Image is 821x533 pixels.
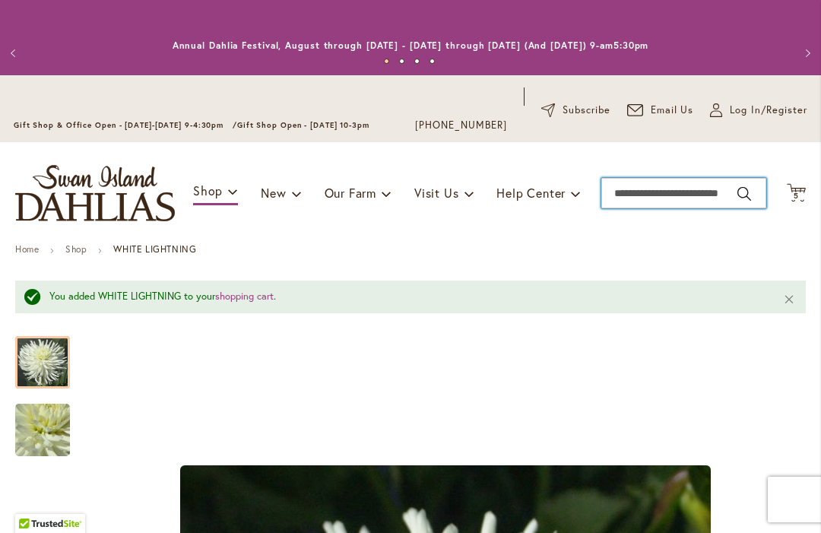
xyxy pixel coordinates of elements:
div: You added WHITE LIGHTNING to your . [49,290,760,304]
span: Help Center [496,185,566,201]
span: Our Farm [325,185,376,201]
button: 3 of 4 [414,59,420,64]
span: Log In/Register [730,103,807,118]
button: 2 of 4 [399,59,404,64]
button: Next [791,38,821,68]
div: WHITE LIGHTNING [15,321,85,389]
a: Subscribe [541,103,610,118]
a: store logo [15,165,175,221]
iframe: Launch Accessibility Center [11,479,54,522]
a: Shop [65,243,87,255]
a: shopping cart [215,290,274,303]
span: Shop [193,182,223,198]
button: 1 of 4 [384,59,389,64]
span: Gift Shop & Office Open - [DATE]-[DATE] 9-4:30pm / [14,120,237,130]
span: Email Us [651,103,694,118]
a: Home [15,243,39,255]
span: Subscribe [563,103,610,118]
a: [PHONE_NUMBER] [415,118,507,133]
strong: WHITE LIGHTNING [113,243,196,255]
a: Email Us [627,103,694,118]
span: Visit Us [414,185,458,201]
span: 5 [794,191,799,201]
div: WHITE LIGHTNING [15,389,70,456]
a: Annual Dahlia Festival, August through [DATE] - [DATE] through [DATE] (And [DATE]) 9-am5:30pm [173,40,649,51]
a: Log In/Register [710,103,807,118]
button: 4 of 4 [430,59,435,64]
button: 5 [787,183,806,204]
span: New [261,185,286,201]
span: Gift Shop Open - [DATE] 10-3pm [237,120,369,130]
